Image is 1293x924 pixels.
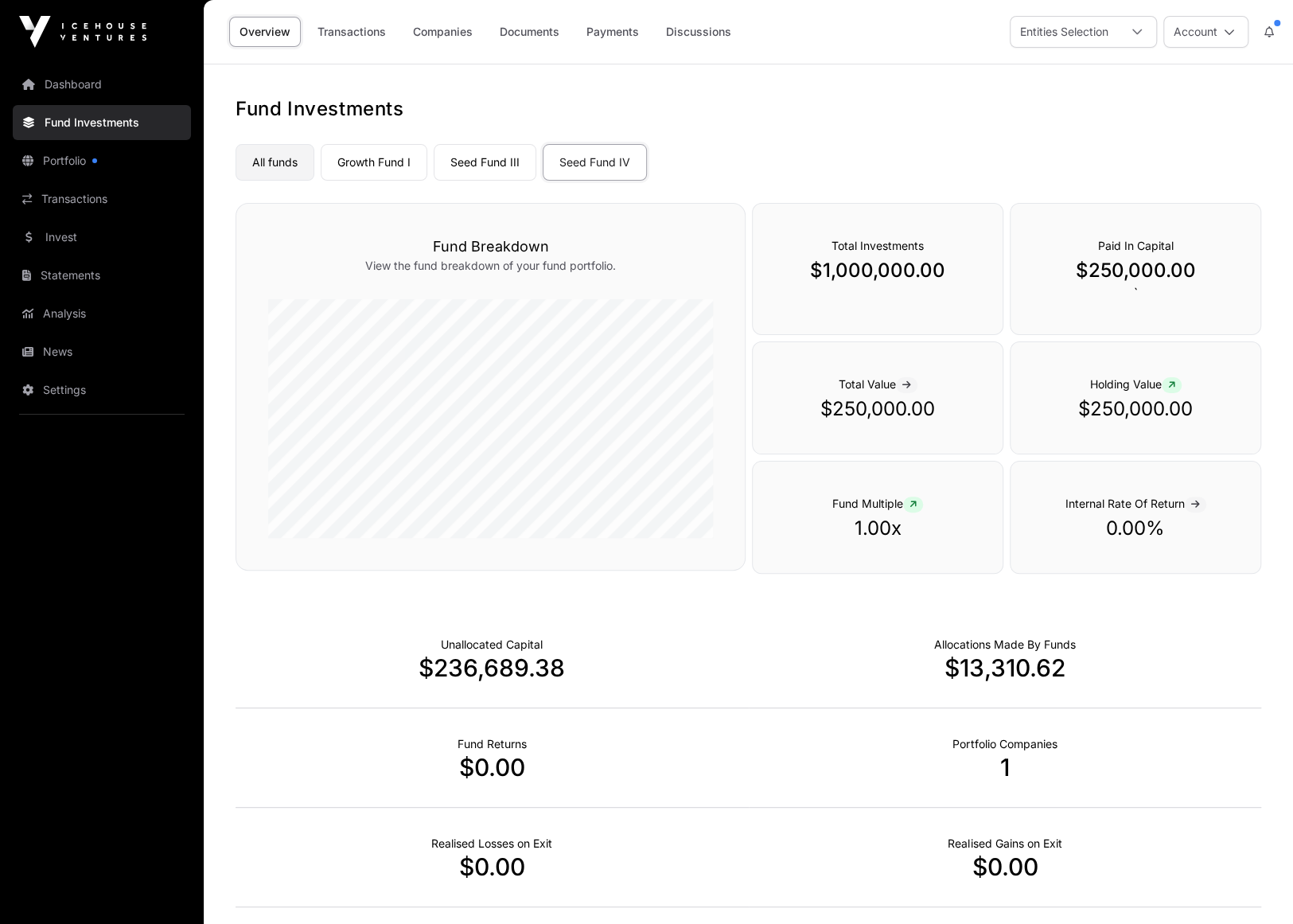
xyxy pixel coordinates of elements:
a: Dashboard [13,67,191,102]
a: Settings [13,372,191,407]
div: ` [1010,203,1261,335]
p: $0.00 [236,753,749,782]
span: Paid In Capital [1098,239,1174,252]
a: Seed Fund IV [543,144,647,181]
iframe: Chat Widget [1213,848,1293,924]
a: Transactions [307,17,396,47]
a: All funds [236,144,314,181]
p: 0.00% [1042,516,1229,541]
p: Capital Deployed Into Companies [934,637,1076,653]
p: $0.00 [236,852,749,881]
a: Invest [13,220,191,255]
span: Total Investments [831,239,924,252]
p: $250,000.00 [785,396,971,422]
p: Realised Returns from Funds [458,736,527,752]
p: View the fund breakdown of your fund portfolio. [268,258,713,274]
p: 1.00x [785,516,971,541]
div: Entities Selection [1011,17,1118,47]
p: 1 [749,753,1262,782]
p: Cash not yet allocated [441,637,543,653]
p: $1,000,000.00 [785,258,971,283]
p: $236,689.38 [236,653,749,682]
span: Holding Value [1090,377,1182,391]
a: Fund Investments [13,105,191,140]
a: Transactions [13,181,191,216]
a: Overview [229,17,301,47]
span: Total Value [839,377,917,391]
a: Companies [403,17,483,47]
a: Seed Fund III [434,144,536,181]
p: Number of Companies Deployed Into [952,736,1057,752]
a: Analysis [13,296,191,331]
p: Net Realised on Negative Exits [431,836,552,852]
a: Growth Fund I [321,144,427,181]
a: News [13,334,191,369]
a: Payments [576,17,649,47]
p: $13,310.62 [749,653,1262,682]
p: $250,000.00 [1042,258,1229,283]
p: $250,000.00 [1042,396,1229,422]
span: Fund Multiple [832,497,923,510]
button: Account [1163,16,1248,48]
a: Documents [489,17,570,47]
p: $0.00 [749,852,1262,881]
p: Net Realised on Positive Exits [948,836,1061,852]
h3: Fund Breakdown [268,236,713,258]
a: Statements [13,258,191,293]
span: Internal Rate Of Return [1065,497,1206,510]
a: Portfolio [13,143,191,178]
a: Discussions [656,17,742,47]
img: Icehouse Ventures Logo [19,16,146,48]
h1: Fund Investments [236,96,1261,122]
